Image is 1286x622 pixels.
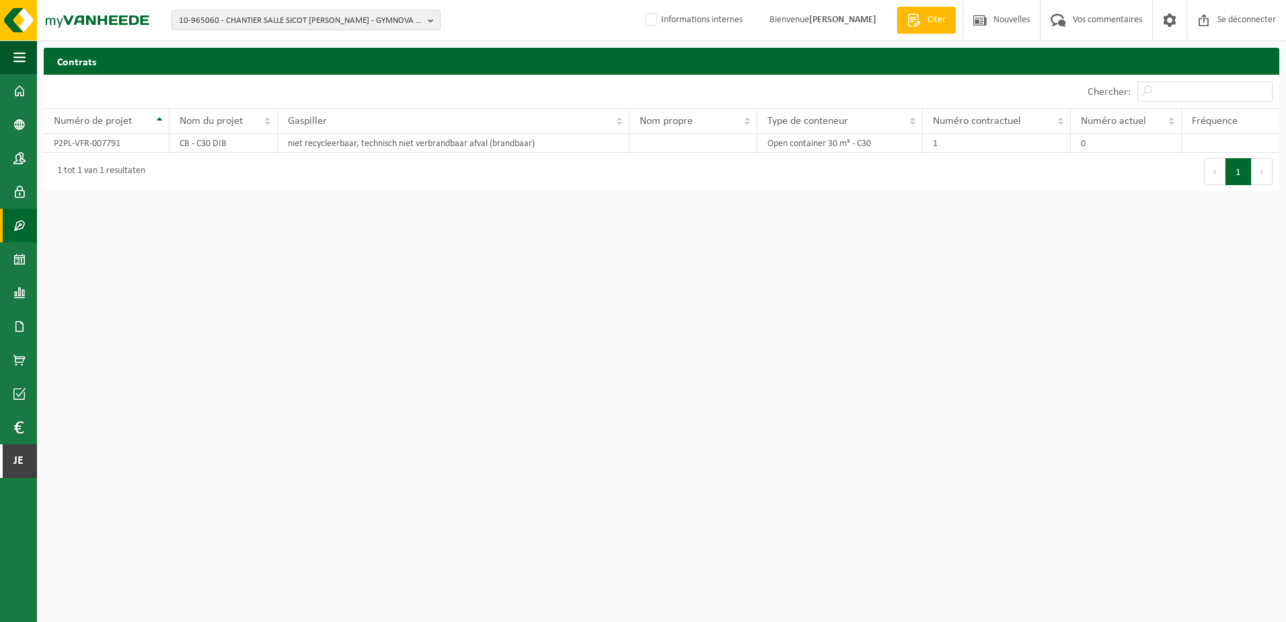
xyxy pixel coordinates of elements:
[169,134,278,153] td: CB - C30 DIB
[50,160,145,184] div: 1 tot 1 van 1 resultaten
[278,134,630,153] td: niet recycleerbaar, technisch niet verbrandbaar afval (brandbaar)
[54,116,132,127] span: Numéro de projet
[769,15,876,25] font: Bienvenue
[640,116,693,127] span: Nom propre
[13,444,24,478] span: Je
[1071,134,1182,153] td: 0
[924,13,949,27] span: Citer
[1204,158,1225,185] button: Previous
[757,134,923,153] td: Open container 30 m³ - C30
[172,10,441,30] button: 10-965060 - CHANTIER SALLE SICOT [PERSON_NAME] - GYMNOVA - [GEOGRAPHIC_DATA]
[1081,116,1146,127] span: Numéro actuel
[179,11,422,31] span: 10-965060 - CHANTIER SALLE SICOT [PERSON_NAME] - GYMNOVA - [GEOGRAPHIC_DATA]
[1225,158,1252,185] button: 1
[1192,116,1238,127] span: Fréquence
[923,134,1071,153] td: 1
[180,116,243,127] span: Nom du projet
[1088,87,1131,98] label: Chercher:
[44,48,1279,74] h2: Contrats
[44,134,169,153] td: P2PL-VFR-007791
[642,10,743,30] label: Informations internes
[897,7,956,34] a: Citer
[933,116,1021,127] span: Numéro contractuel
[1252,158,1273,185] button: Next
[809,15,876,25] strong: [PERSON_NAME]
[288,116,327,127] span: Gaspiller
[767,116,848,127] span: Type de conteneur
